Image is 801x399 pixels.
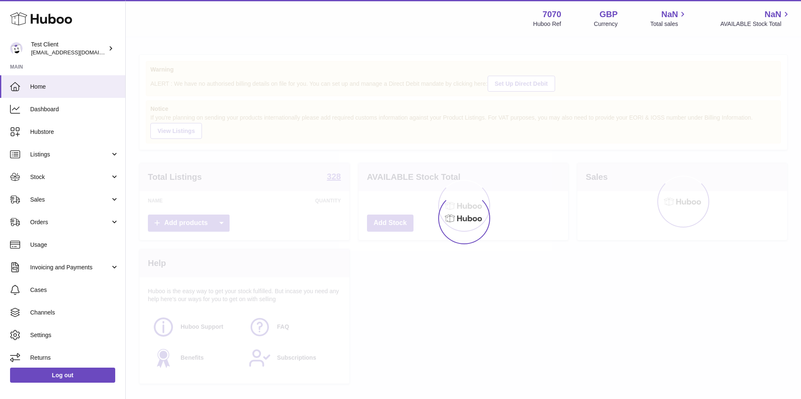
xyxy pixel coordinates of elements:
img: internalAdmin-7070@internal.huboo.com [10,42,23,55]
span: Returns [30,354,119,362]
span: Listings [30,151,110,159]
span: [EMAIL_ADDRESS][DOMAIN_NAME] [31,49,123,56]
span: Stock [30,173,110,181]
div: Test Client [31,41,106,56]
a: NaN AVAILABLE Stock Total [720,9,791,28]
strong: GBP [599,9,618,20]
span: Channels [30,309,119,317]
a: Log out [10,368,115,383]
span: Settings [30,331,119,339]
span: NaN [765,9,781,20]
span: Invoicing and Payments [30,263,110,271]
span: NaN [661,9,678,20]
span: AVAILABLE Stock Total [720,20,791,28]
span: Total sales [650,20,687,28]
span: Dashboard [30,105,119,113]
a: NaN Total sales [650,9,687,28]
span: Home [30,83,119,91]
span: Usage [30,241,119,249]
span: Cases [30,286,119,294]
strong: 7070 [543,9,561,20]
div: Huboo Ref [533,20,561,28]
span: Orders [30,218,110,226]
span: Hubstore [30,128,119,136]
span: Sales [30,196,110,204]
div: Currency [594,20,618,28]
